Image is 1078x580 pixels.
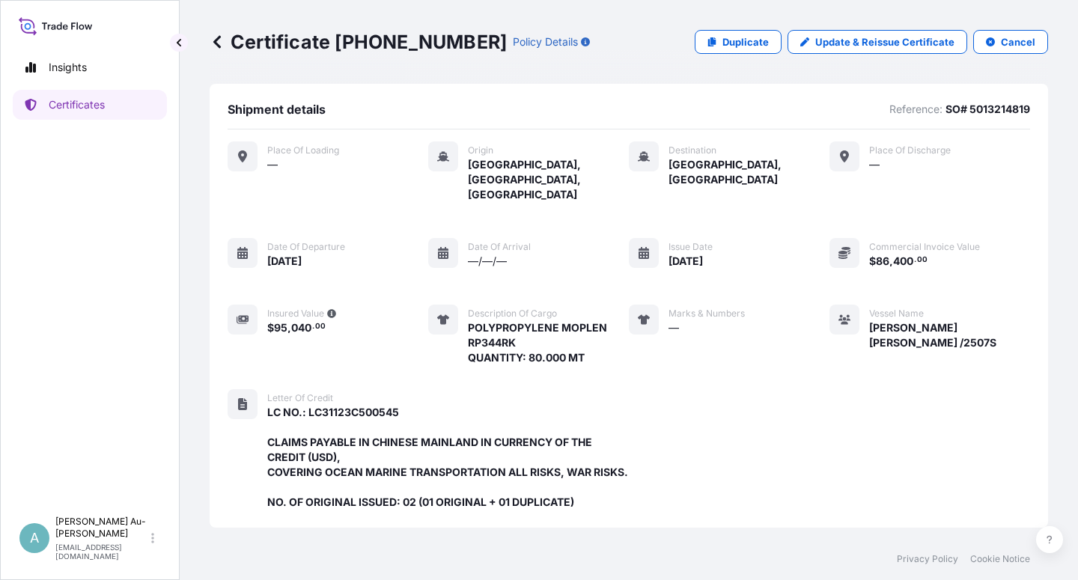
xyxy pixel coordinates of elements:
[13,90,167,120] a: Certificates
[30,531,39,546] span: A
[267,144,339,156] span: Place of Loading
[1001,34,1035,49] p: Cancel
[970,553,1030,565] a: Cookie Notice
[869,241,980,253] span: Commercial Invoice Value
[49,60,87,75] p: Insights
[669,254,703,269] span: [DATE]
[267,241,345,253] span: Date of departure
[267,323,274,333] span: $
[889,102,943,117] p: Reference:
[267,157,278,172] span: —
[291,323,311,333] span: 040
[722,34,769,49] p: Duplicate
[468,254,507,269] span: —/—/—
[468,144,493,156] span: Origin
[869,256,876,266] span: $
[312,324,314,329] span: .
[267,254,302,269] span: [DATE]
[513,34,578,49] p: Policy Details
[267,405,629,510] span: LC NO.: LC31123C500545 CLAIMS PAYABLE IN CHINESE MAINLAND IN CURRENCY OF THE CREDIT (USD), COVERI...
[468,157,629,202] span: [GEOGRAPHIC_DATA], [GEOGRAPHIC_DATA], [GEOGRAPHIC_DATA]
[55,543,148,561] p: [EMAIL_ADDRESS][DOMAIN_NAME]
[274,323,287,333] span: 95
[669,320,679,335] span: —
[267,308,324,320] span: Insured Value
[897,553,958,565] a: Privacy Policy
[815,34,954,49] p: Update & Reissue Certificate
[869,308,924,320] span: Vessel Name
[315,324,326,329] span: 00
[13,52,167,82] a: Insights
[468,241,531,253] span: Date of arrival
[267,392,333,404] span: Letter of Credit
[876,256,889,266] span: 86
[973,30,1048,54] button: Cancel
[287,323,291,333] span: ,
[917,257,928,263] span: 00
[669,144,716,156] span: Destination
[55,516,148,540] p: [PERSON_NAME] Au-[PERSON_NAME]
[228,102,326,117] span: Shipment details
[669,308,745,320] span: Marks & Numbers
[869,320,1030,350] span: [PERSON_NAME] [PERSON_NAME] /2507S
[788,30,967,54] a: Update & Reissue Certificate
[468,320,629,365] span: POLYPROPYLENE MOPLEN RP344RK QUANTITY: 80.000 MT
[669,241,713,253] span: Issue Date
[49,97,105,112] p: Certificates
[468,308,557,320] span: Description of cargo
[945,102,1030,117] p: SO# 5013214819
[893,256,913,266] span: 400
[889,256,893,266] span: ,
[914,257,916,263] span: .
[869,144,951,156] span: Place of discharge
[210,30,507,54] p: Certificate [PHONE_NUMBER]
[869,157,880,172] span: —
[695,30,782,54] a: Duplicate
[669,157,829,187] span: [GEOGRAPHIC_DATA], [GEOGRAPHIC_DATA]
